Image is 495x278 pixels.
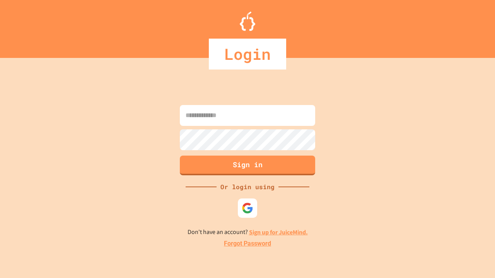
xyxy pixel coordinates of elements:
[209,39,286,69] div: Login
[188,227,308,237] p: Don't have an account?
[240,12,255,31] img: Logo.svg
[217,182,278,192] div: Or login using
[224,239,271,248] a: Forgot Password
[249,228,308,236] a: Sign up for JuiceMind.
[242,202,253,214] img: google-icon.svg
[180,156,315,175] button: Sign in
